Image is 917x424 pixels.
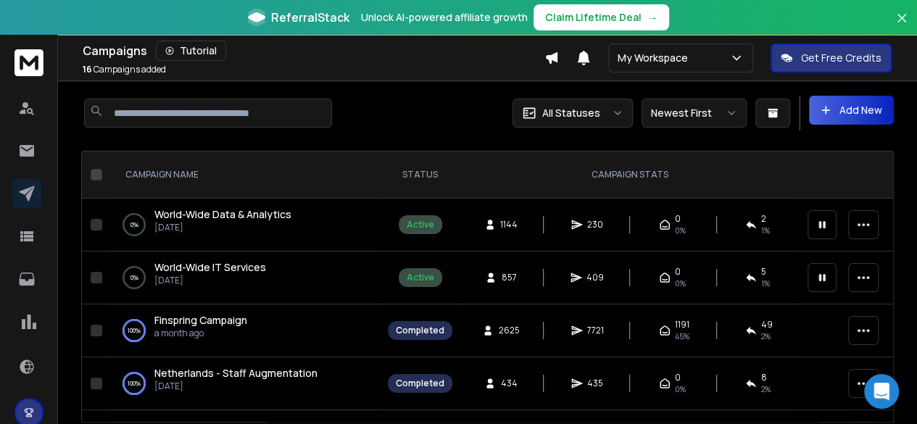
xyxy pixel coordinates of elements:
[542,106,600,120] p: All Statuses
[396,325,444,336] div: Completed
[675,372,681,383] span: 0
[108,252,379,304] td: 0%World-Wide IT Services[DATE]
[647,10,657,25] span: →
[83,41,544,61] div: Campaigns
[154,313,247,327] span: Finspring Campaign
[128,376,141,391] p: 100 %
[761,266,766,278] span: 5
[154,328,247,339] p: a month ago
[108,151,379,199] th: CAMPAIGN NAME
[396,378,444,389] div: Completed
[156,41,226,61] button: Tutorial
[864,374,899,409] div: Open Intercom Messenger
[83,63,92,75] span: 16
[361,10,528,25] p: Unlock AI-powered affiliate growth
[154,313,247,328] a: Finspring Campaign
[407,272,434,283] div: Active
[498,325,519,336] span: 2625
[761,383,771,395] span: 2 %
[154,222,291,233] p: [DATE]
[809,96,894,125] button: Add New
[675,213,681,225] span: 0
[675,266,681,278] span: 0
[761,278,770,289] span: 1 %
[761,225,770,236] span: 1 %
[761,319,773,331] span: 49
[154,207,291,222] a: World-Wide Data & Analytics
[500,219,518,230] span: 1144
[154,381,318,392] p: [DATE]
[675,383,686,395] span: 0 %
[500,378,517,389] span: 434
[130,217,138,232] p: 0 %
[83,64,166,75] p: Campaigns added
[154,207,291,221] span: World-Wide Data & Analytics
[587,325,604,336] span: 7721
[534,4,669,30] button: Claim Lifetime Deal→
[801,51,881,65] p: Get Free Credits
[108,199,379,252] td: 0%World-Wide Data & Analytics[DATE]
[675,278,686,289] span: 0 %
[587,219,603,230] span: 230
[461,151,799,199] th: CAMPAIGN STATS
[130,270,138,285] p: 0 %
[892,9,911,43] button: Close banner
[761,331,771,342] span: 2 %
[154,366,318,381] a: Netherlands - Staff Augmentation
[642,99,747,128] button: Newest First
[761,213,766,225] span: 2
[586,272,604,283] span: 409
[108,357,379,410] td: 100%Netherlands - Staff Augmentation[DATE]
[271,9,349,26] span: ReferralStack
[675,225,686,236] span: 0 %
[128,323,141,338] p: 100 %
[108,304,379,357] td: 100%Finspring Campaigna month ago
[501,272,516,283] span: 857
[154,275,266,286] p: [DATE]
[154,260,266,274] span: World-Wide IT Services
[675,331,689,342] span: 45 %
[154,260,266,275] a: World-Wide IT Services
[587,378,603,389] span: 435
[407,219,434,230] div: Active
[771,43,892,72] button: Get Free Credits
[761,372,767,383] span: 8
[379,151,461,199] th: STATUS
[675,319,689,331] span: 1191
[618,51,694,65] p: My Workspace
